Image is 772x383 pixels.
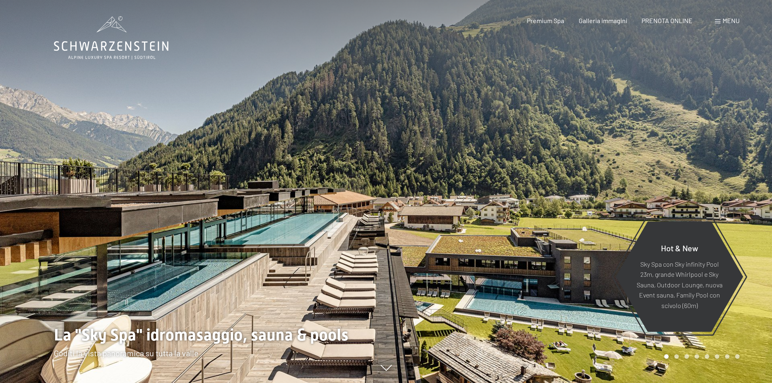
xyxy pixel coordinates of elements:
div: Carousel Page 2 [674,354,679,359]
div: Carousel Page 8 [735,354,740,359]
div: Carousel Page 1 (Current Slide) [664,354,669,359]
div: Carousel Page 4 [695,354,699,359]
div: Carousel Page 7 [725,354,729,359]
a: Galleria immagini [579,17,627,24]
p: Sky Spa con Sky infinity Pool 23m, grande Whirlpool e Sky Sauna, Outdoor Lounge, nuova Event saun... [635,259,723,310]
span: Menu [723,17,740,24]
div: Carousel Pagination [661,354,740,359]
div: Carousel Page 3 [684,354,689,359]
a: Hot & New Sky Spa con Sky infinity Pool 23m, grande Whirlpool e Sky Sauna, Outdoor Lounge, nuova ... [615,221,744,332]
a: Premium Spa [527,17,564,24]
div: Carousel Page 5 [705,354,709,359]
a: PRENOTA ONLINE [642,17,693,24]
div: Carousel Page 6 [715,354,719,359]
span: Hot & New [661,243,698,252]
